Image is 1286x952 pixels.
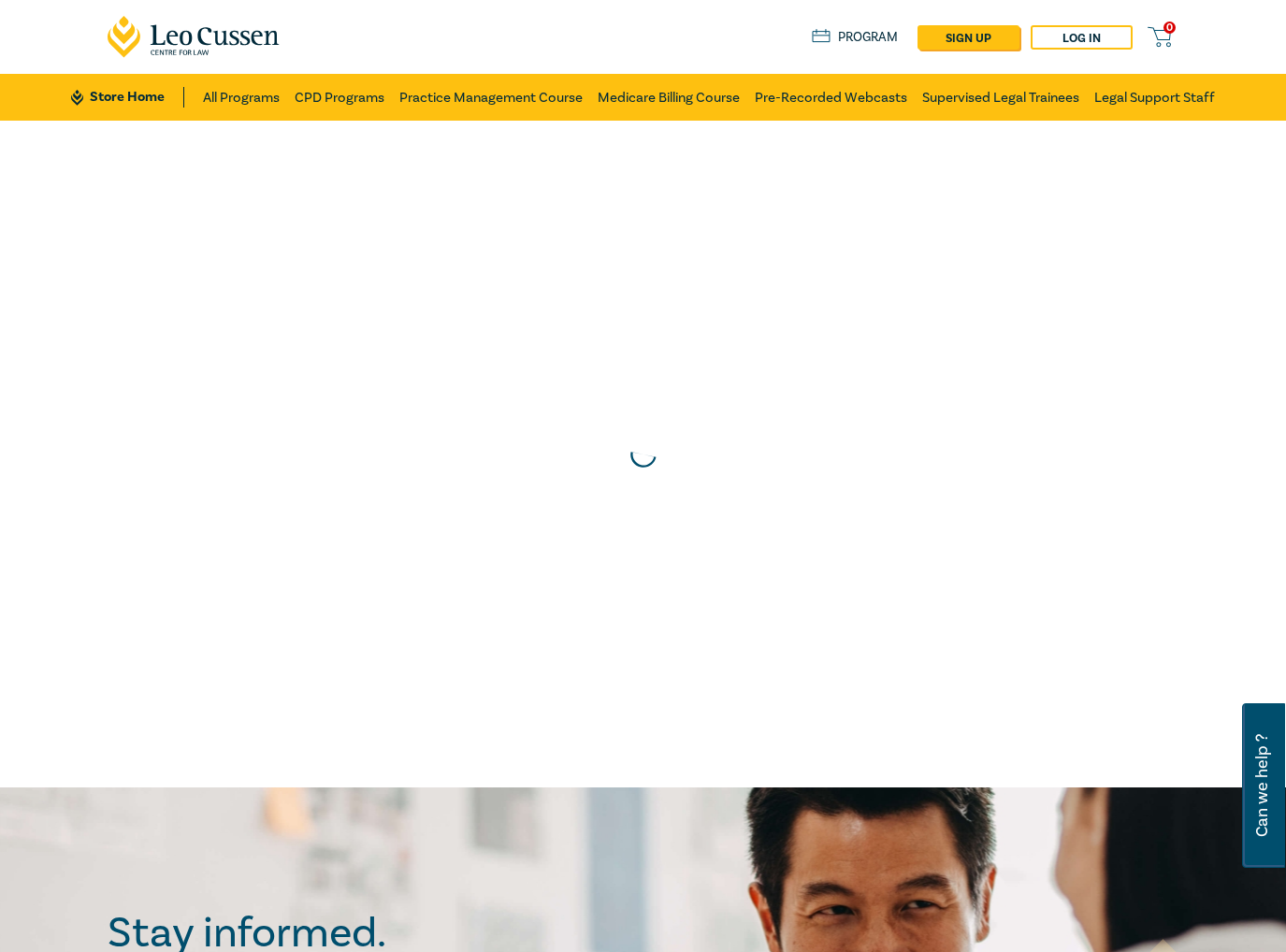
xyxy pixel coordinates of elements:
[1253,714,1271,857] span: Can we help ?
[922,74,1079,121] a: Supervised Legal Trainees
[295,74,384,121] a: CPD Programs
[918,25,1019,50] a: sign up
[1031,25,1133,50] a: Log in
[598,74,740,121] a: Medicare Billing Course
[1163,22,1176,34] span: 0
[203,74,280,121] a: All Programs
[812,27,899,48] a: Program
[399,74,583,121] a: Practice Management Course
[71,87,184,108] a: Store Home
[755,74,907,121] a: Pre-Recorded Webcasts
[1094,74,1215,121] a: Legal Support Staff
